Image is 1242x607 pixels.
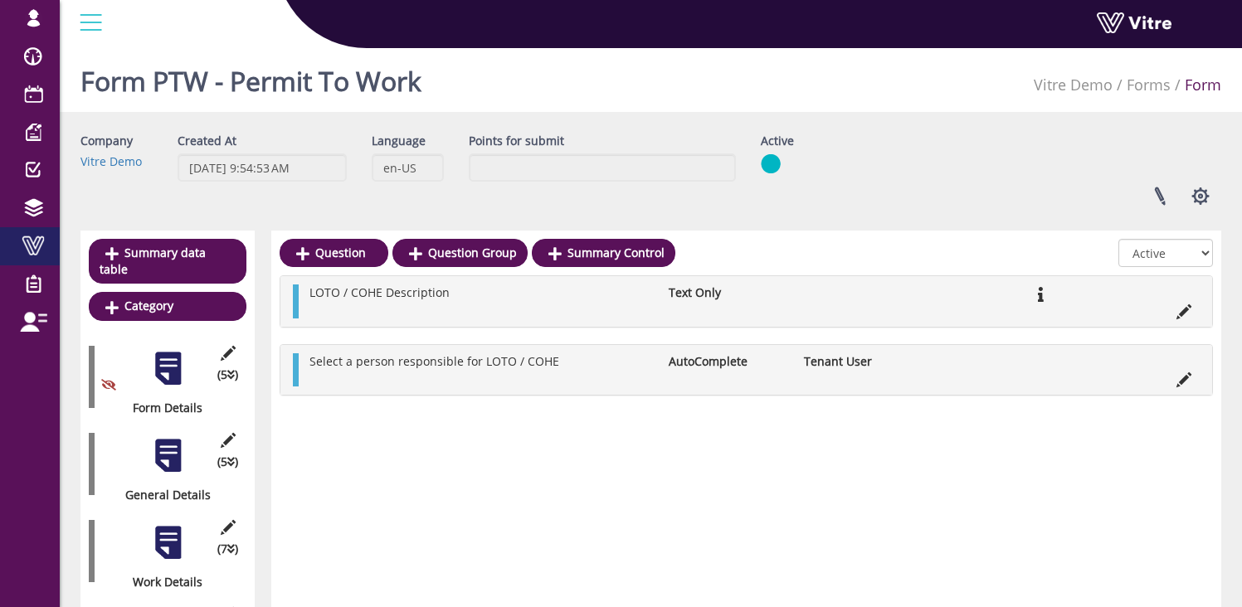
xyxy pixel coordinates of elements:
h1: Form PTW - Permit To Work [80,41,421,112]
label: Active [761,133,794,149]
a: Summary Control [532,239,675,267]
span: Select a person responsible for LOTO / COHE [309,353,559,369]
a: Question [280,239,388,267]
label: Company [80,133,133,149]
span: (7 ) [217,541,238,557]
li: AutoComplete [660,353,795,370]
div: Form Details [89,400,234,416]
a: Vitre Demo [80,153,142,169]
a: Question Group [392,239,528,267]
a: Summary data table [89,239,246,284]
span: LOTO / COHE Description [309,284,450,300]
a: Forms [1127,75,1171,95]
span: (5 ) [217,367,238,383]
div: Work Details [89,574,234,590]
label: Points for submit [469,133,564,149]
li: Form [1171,75,1221,96]
span: (5 ) [217,454,238,470]
label: Created At [178,133,236,149]
li: Text Only [660,284,795,301]
a: Vitre Demo [1034,75,1113,95]
div: General Details [89,487,234,503]
label: Language [372,133,426,149]
img: yes [761,153,781,174]
li: Tenant User [796,353,930,370]
a: Category [89,292,246,320]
